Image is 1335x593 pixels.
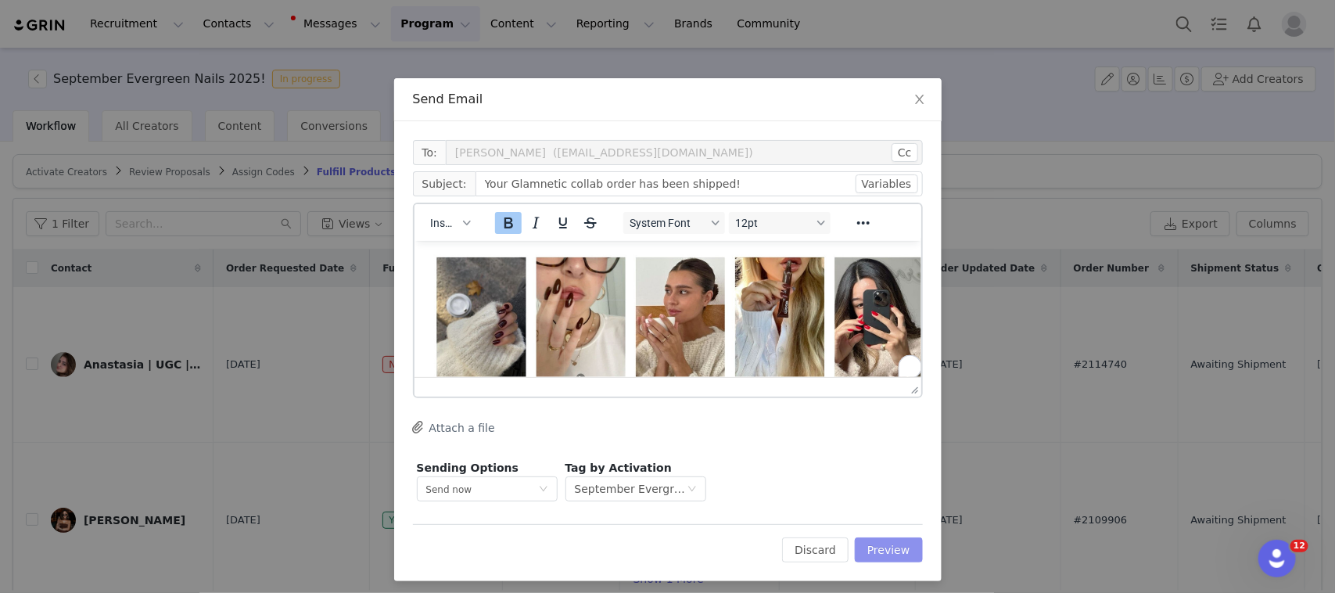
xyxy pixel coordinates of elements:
[539,484,548,495] i: icon: down
[426,484,472,495] span: Send now
[417,462,519,474] span: Sending Options
[495,212,522,234] button: Bold
[735,217,812,229] span: 12pt
[414,241,921,377] iframe: Rich Text Area
[630,217,706,229] span: System Font
[522,212,549,234] button: Italic
[855,537,923,562] button: Preview
[413,91,923,108] div: Send Email
[898,78,942,122] button: Close
[1258,540,1296,577] iframe: Intercom live chat
[413,418,495,437] button: Attach a file
[550,212,576,234] button: Underline
[850,212,877,234] button: Reveal or hide additional toolbar items
[913,93,926,106] i: icon: close
[413,171,476,196] span: Subject:
[424,212,476,234] button: Insert
[1290,540,1308,552] span: 12
[476,171,923,196] input: Add a subject line
[575,477,687,501] div: September Evergreen Nails 2025!
[905,378,921,397] div: Press the Up and Down arrow keys to resize the editor.
[729,212,831,234] button: Font sizes
[782,537,849,562] button: Discard
[13,7,494,333] p: Don’t hesitate to reach out with any questions!
[565,462,672,474] span: Tag by Activation
[577,212,604,234] button: Strikethrough
[413,140,446,165] span: To:
[623,212,725,234] button: Fonts
[430,217,458,229] span: Insert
